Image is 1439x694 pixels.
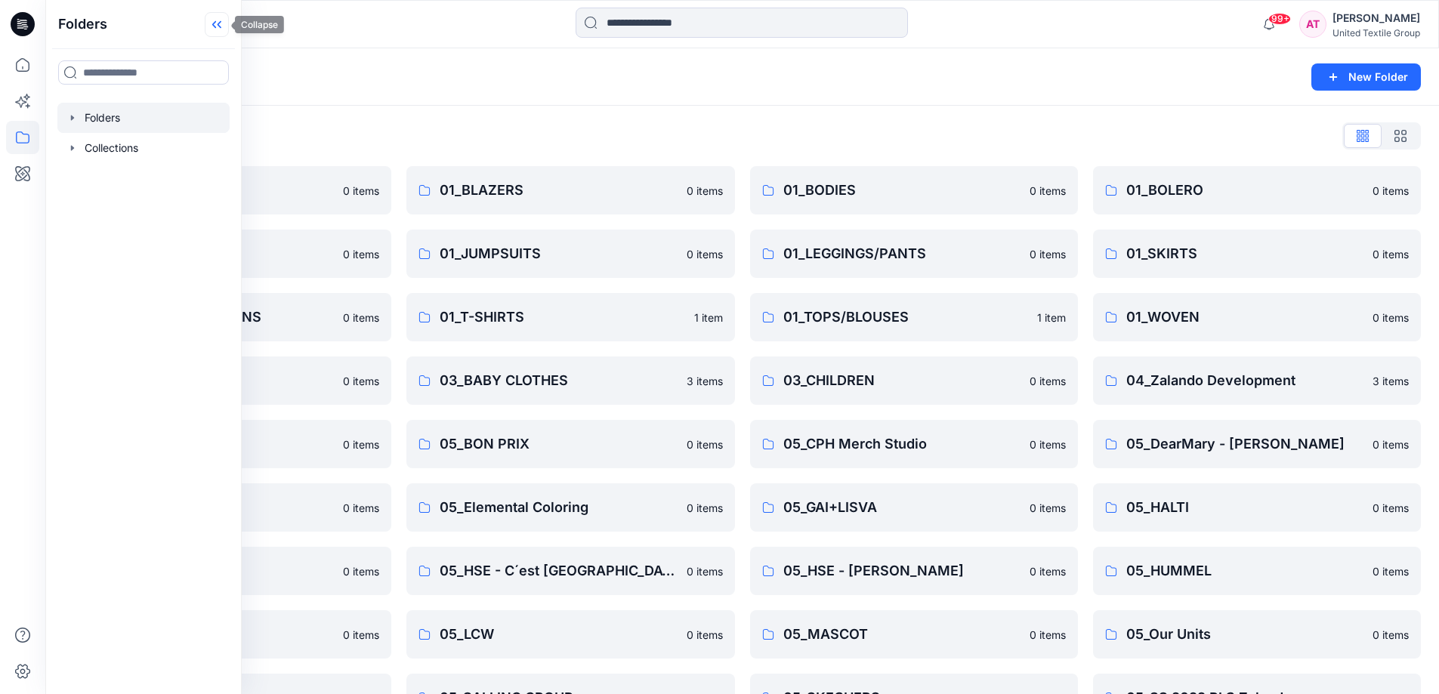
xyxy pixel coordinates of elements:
[1030,246,1066,262] p: 0 items
[1037,310,1066,325] p: 1 item
[1093,610,1421,659] a: 05_Our Units0 items
[783,560,1021,581] p: 05_HSE - [PERSON_NAME]
[687,183,723,199] p: 0 items
[343,627,379,643] p: 0 items
[1373,373,1409,389] p: 3 items
[406,547,734,595] a: 05_HSE - C´est [GEOGRAPHIC_DATA]0 items
[750,356,1078,405] a: 03_CHILDREN0 items
[1373,246,1409,262] p: 0 items
[1126,243,1363,264] p: 01_SKIRTS
[343,436,379,452] p: 0 items
[343,183,379,199] p: 0 items
[783,243,1021,264] p: 01_LEGGINGS/PANTS
[440,433,677,455] p: 05_BON PRIX
[1030,500,1066,516] p: 0 items
[750,230,1078,278] a: 01_LEGGINGS/PANTS0 items
[750,483,1078,532] a: 05_GAI+LISVA0 items
[406,166,734,214] a: 01_BLAZERS0 items
[1126,560,1363,581] p: 05_HUMMEL
[1126,370,1363,391] p: 04_Zalando Development
[1030,627,1066,643] p: 0 items
[343,563,379,579] p: 0 items
[1126,180,1363,201] p: 01_BOLERO
[343,500,379,516] p: 0 items
[1093,547,1421,595] a: 05_HUMMEL0 items
[1373,563,1409,579] p: 0 items
[440,243,677,264] p: 01_JUMPSUITS
[1373,310,1409,325] p: 0 items
[1093,420,1421,468] a: 05_DearMary - [PERSON_NAME]0 items
[783,433,1021,455] p: 05_CPH Merch Studio
[440,307,684,328] p: 01_T-SHIRTS
[1093,356,1421,405] a: 04_Zalando Development3 items
[687,563,723,579] p: 0 items
[1373,627,1409,643] p: 0 items
[440,497,677,518] p: 05_Elemental Coloring
[687,436,723,452] p: 0 items
[1030,183,1066,199] p: 0 items
[750,293,1078,341] a: 01_TOPS/BLOUSES1 item
[750,166,1078,214] a: 01_BODIES0 items
[1332,9,1420,27] div: [PERSON_NAME]
[1373,500,1409,516] p: 0 items
[1030,436,1066,452] p: 0 items
[343,373,379,389] p: 0 items
[1093,230,1421,278] a: 01_SKIRTS0 items
[750,610,1078,659] a: 05_MASCOT0 items
[1332,27,1420,39] div: United Textile Group
[1126,433,1363,455] p: 05_DearMary - [PERSON_NAME]
[783,307,1028,328] p: 01_TOPS/BLOUSES
[1373,436,1409,452] p: 0 items
[783,497,1021,518] p: 05_GAI+LISVA
[1126,307,1363,328] p: 01_WOVEN
[406,420,734,468] a: 05_BON PRIX0 items
[1030,373,1066,389] p: 0 items
[440,624,677,645] p: 05_LCW
[343,310,379,325] p: 0 items
[1093,293,1421,341] a: 01_WOVEN0 items
[687,500,723,516] p: 0 items
[1030,563,1066,579] p: 0 items
[687,373,723,389] p: 3 items
[687,627,723,643] p: 0 items
[406,293,734,341] a: 01_T-SHIRTS1 item
[783,370,1021,391] p: 03_CHILDREN
[343,246,379,262] p: 0 items
[750,420,1078,468] a: 05_CPH Merch Studio0 items
[694,310,723,325] p: 1 item
[406,483,734,532] a: 05_Elemental Coloring0 items
[1093,483,1421,532] a: 05_HALTI0 items
[687,246,723,262] p: 0 items
[440,560,677,581] p: 05_HSE - C´est [GEOGRAPHIC_DATA]
[1126,624,1363,645] p: 05_Our Units
[783,624,1021,645] p: 05_MASCOT
[440,180,677,201] p: 01_BLAZERS
[1126,497,1363,518] p: 05_HALTI
[750,547,1078,595] a: 05_HSE - [PERSON_NAME]0 items
[440,370,677,391] p: 03_BABY CLOTHES
[783,180,1021,201] p: 01_BODIES
[1373,183,1409,199] p: 0 items
[1268,13,1291,25] span: 99+
[406,356,734,405] a: 03_BABY CLOTHES3 items
[1299,11,1326,38] div: AT
[406,230,734,278] a: 01_JUMPSUITS0 items
[406,610,734,659] a: 05_LCW0 items
[1093,166,1421,214] a: 01_BOLERO0 items
[1311,63,1421,91] button: New Folder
